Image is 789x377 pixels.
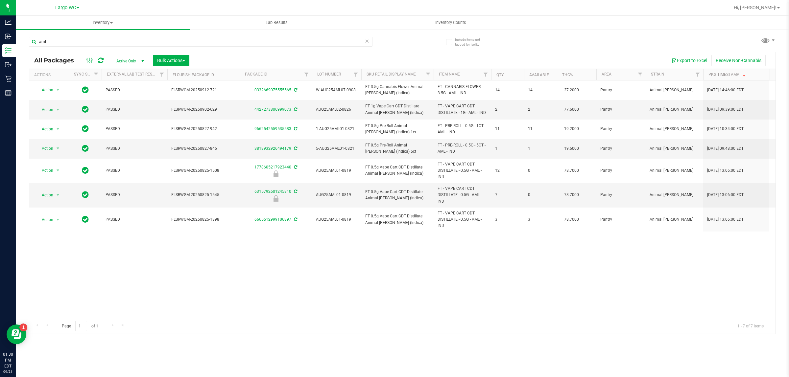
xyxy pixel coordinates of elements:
span: FT - VAPE CART CDT DISTILLATE - 1G - AML - IND [438,103,487,116]
button: Bulk Actions [153,55,189,66]
span: Animal [PERSON_NAME] [650,106,699,113]
span: FT 3.5g Cannabis Flower Animal [PERSON_NAME] (Indica) [365,84,430,96]
a: 6665512999106897 [254,217,291,222]
span: 2 [495,106,520,113]
span: Animal [PERSON_NAME] [650,167,699,174]
span: Action [36,105,54,114]
a: Pkg Timestamp [708,72,747,77]
span: Action [36,85,54,95]
span: Hi, [PERSON_NAME]! [734,5,777,10]
span: 14 [528,87,553,93]
span: [DATE] 13:06:00 EDT [707,216,744,223]
p: 09/21 [3,369,13,374]
a: Sync Status [74,72,99,77]
span: FLSRWGM-20250912-721 [171,87,236,93]
span: 1 [495,145,520,152]
span: PASSED [106,216,163,223]
a: Sku Retail Display Name [367,72,416,77]
span: [DATE] 09:48:00 EDT [707,145,744,152]
span: In Sync [82,190,89,199]
span: Sync from Compliance System [293,165,297,169]
a: 6315792601245810 [254,189,291,194]
a: Filter [91,69,102,80]
span: FT - PRE-ROLL - 0.5G - 1CT - AML - IND [438,123,487,135]
span: 5-AUG25AML01-0821 [316,145,357,152]
inline-svg: Retail [5,76,12,82]
a: Lab Results [190,16,364,30]
a: Item Name [439,72,460,77]
span: Inventory [16,20,190,26]
span: Sync from Compliance System [293,189,297,194]
a: Area [602,72,611,77]
span: 1-AUG25AML01-0821 [316,126,357,132]
span: In Sync [82,166,89,175]
span: FLSRWGM-20250825-1545 [171,192,236,198]
span: select [54,105,62,114]
span: Sync from Compliance System [293,126,297,131]
span: 12 [495,167,520,174]
span: 0 [528,192,553,198]
inline-svg: Inbound [5,33,12,40]
span: [DATE] 13:06:00 EDT [707,192,744,198]
span: 78.7000 [561,166,582,175]
span: 14 [495,87,520,93]
iframe: Resource center unread badge [19,323,27,331]
p: 01:30 PM EDT [3,351,13,369]
span: Pantry [600,106,642,113]
span: Include items not tagged for facility [455,37,488,47]
span: FLSRWGM-20250825-1508 [171,167,236,174]
span: select [54,124,62,134]
a: 9662542559535583 [254,126,291,131]
span: Action [36,124,54,134]
span: Animal [PERSON_NAME] [650,126,699,132]
span: FT - PRE-ROLL - 0.5G - 5CT - AML - IND [438,142,487,155]
a: 4427273806999073 [254,107,291,112]
span: 19.6000 [561,144,582,153]
span: [DATE] 14:46:00 EDT [707,87,744,93]
span: Largo WC [55,5,76,11]
span: Action [36,190,54,200]
span: PASSED [106,145,163,152]
a: Filter [350,69,361,80]
span: W-AUG25AML07-0908 [316,87,357,93]
a: Filter [692,69,703,80]
span: Animal [PERSON_NAME] [650,145,699,152]
span: All Packages [34,57,81,64]
span: 1 [528,145,553,152]
a: Inventory Counts [364,16,538,30]
a: External Lab Test Result [107,72,158,77]
span: [DATE] 09:39:00 EDT [707,106,744,113]
span: Pantry [600,145,642,152]
inline-svg: Reports [5,90,12,96]
span: Action [36,144,54,153]
inline-svg: Analytics [5,19,12,26]
a: 1778605217923440 [254,165,291,169]
span: 1 - 7 of 7 items [732,321,769,331]
span: Action [36,166,54,175]
a: THC% [562,73,573,77]
span: Sync from Compliance System [293,146,297,151]
span: FT - VAPE CART CDT DISTILLATE - 0.5G - AML - IND [438,161,487,180]
a: Filter [301,69,312,80]
span: FT 1g Vape Cart CDT Distillate Animal [PERSON_NAME] (Indica) [365,103,430,116]
a: 0332669075555565 [254,88,291,92]
span: PASSED [106,126,163,132]
span: 7 [495,192,520,198]
span: Pantry [600,216,642,223]
iframe: Resource center [7,324,26,344]
a: 3818932926494179 [254,146,291,151]
span: Animal [PERSON_NAME] [650,87,699,93]
span: Pantry [600,126,642,132]
span: Action [36,215,54,224]
span: 0 [528,167,553,174]
span: FT 0.5g Pre-Roll Animal [PERSON_NAME] (Indica) 5ct [365,142,430,155]
span: Page of 1 [56,321,104,331]
span: select [54,166,62,175]
span: PASSED [106,106,163,113]
span: PASSED [106,167,163,174]
span: select [54,144,62,153]
a: Filter [480,69,491,80]
a: Flourish Package ID [173,73,214,77]
span: 3 [495,216,520,223]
